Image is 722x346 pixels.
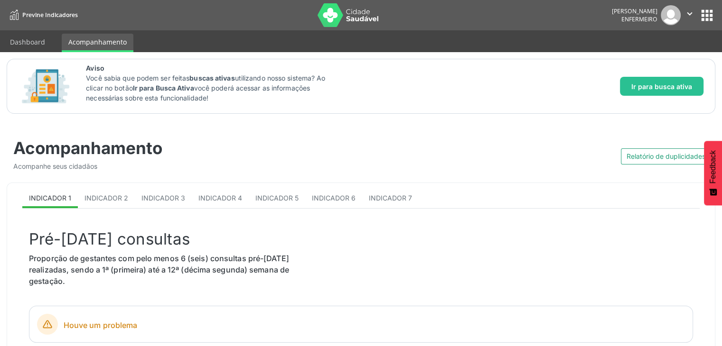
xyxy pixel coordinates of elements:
[13,138,355,158] div: Acompanhamento
[86,73,337,103] p: Você sabia que podem ser feitas utilizando nosso sistema? Ao clicar no botão você poderá acessar ...
[704,141,722,205] button: Feedback - Mostrar pesquisa
[19,65,73,108] img: Imagem de CalloutCard
[312,194,356,202] span: Indicador 6
[3,34,52,50] a: Dashboard
[189,74,234,82] strong: buscas ativas
[627,151,705,161] span: Relatório de duplicidades
[198,194,242,202] span: Indicador 4
[22,11,78,19] span: Previne Indicadores
[699,7,715,24] button: apps
[64,319,685,331] span: Houve um problema
[661,5,681,25] img: img
[29,229,190,248] span: Pré-[DATE] consultas
[133,84,194,92] strong: Ir para Busca Ativa
[62,34,133,52] a: Acompanhamento
[612,7,657,15] div: [PERSON_NAME]
[684,9,695,19] i: 
[255,194,299,202] span: Indicador 5
[86,63,337,73] span: Aviso
[631,82,692,91] span: Ir para busca ativa
[709,150,717,183] span: Feedback
[29,254,289,286] span: Proporção de gestantes com pelo menos 6 (seis) consultas pré-[DATE] realizadas, sendo a 1ª (prime...
[369,194,412,202] span: Indicador 7
[141,194,185,202] span: Indicador 3
[621,15,657,23] span: Enfermeiro
[13,161,355,171] div: Acompanhe seus cidadãos
[84,194,128,202] span: Indicador 2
